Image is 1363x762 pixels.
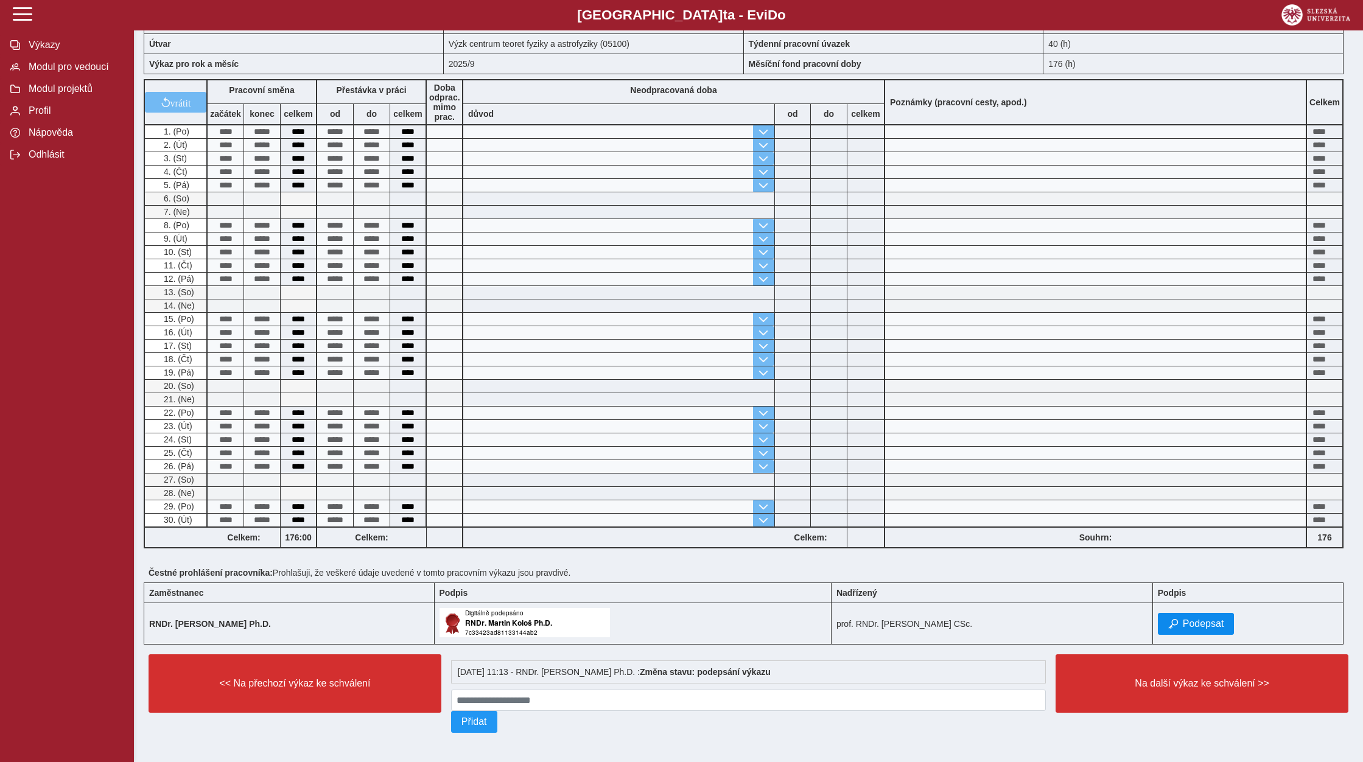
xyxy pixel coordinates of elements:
[161,314,194,324] span: 15. (Po)
[468,109,494,119] b: důvod
[25,149,124,160] span: Odhlásit
[149,59,239,69] b: Výkaz pro rok a měsíc
[161,207,190,217] span: 7. (Ne)
[161,408,194,418] span: 22. (Po)
[161,394,195,404] span: 21. (Ne)
[161,461,194,471] span: 26. (Pá)
[161,327,192,337] span: 16. (Út)
[161,274,194,284] span: 12. (Pá)
[25,105,124,116] span: Profil
[390,109,426,119] b: celkem
[461,716,487,727] span: Přidat
[161,368,194,377] span: 19. (Pá)
[640,667,771,677] b: Změna stavu: podepsání výkazu
[161,247,192,257] span: 10. (St)
[429,83,460,122] b: Doba odprac. mimo prac.
[161,448,192,458] span: 25. (Čt)
[774,533,847,542] b: Celkem:
[149,654,441,713] button: << Na přechozí výkaz ke schválení
[281,533,316,542] b: 176:00
[1056,654,1348,713] button: Na další výkaz ke schválení >>
[229,85,294,95] b: Pracovní směna
[25,61,124,72] span: Modul pro vedoucí
[1158,588,1186,598] b: Podpis
[847,109,884,119] b: celkem
[1307,533,1342,542] b: 176
[811,109,847,119] b: do
[161,260,192,270] span: 11. (Čt)
[161,180,189,190] span: 5. (Pá)
[25,127,124,138] span: Nápověda
[149,39,171,49] b: Útvar
[1079,533,1112,542] b: Souhrn:
[161,515,192,525] span: 30. (Út)
[25,83,124,94] span: Modul projektů
[630,85,717,95] b: Neodpracovaná doba
[149,619,271,629] b: RNDr. [PERSON_NAME] Ph.D.
[723,7,727,23] span: t
[161,381,194,391] span: 20. (So)
[281,109,316,119] b: celkem
[444,54,744,74] div: 2025/9
[145,92,206,113] button: vrátit
[749,59,861,69] b: Měsíční fond pracovní doby
[161,502,194,511] span: 29. (Po)
[1158,613,1235,635] button: Podepsat
[451,660,1046,683] div: [DATE] 11:13 - RNDr. [PERSON_NAME] Ph.D. :
[144,563,1353,582] div: Prohlašuji, že veškeré údaje uvedené v tomto pracovním výkazu jsou pravdivé.
[1309,97,1340,107] b: Celkem
[777,7,786,23] span: o
[749,39,850,49] b: Týdenní pracovní úvazek
[775,109,810,119] b: od
[161,488,195,498] span: 28. (Ne)
[149,568,273,578] b: Čestné prohlášení pracovníka:
[161,167,187,177] span: 4. (Čt)
[831,603,1152,645] td: prof. RNDr. [PERSON_NAME] CSc.
[1043,54,1344,74] div: 176 (h)
[161,140,187,150] span: 2. (Út)
[836,588,877,598] b: Nadřízený
[208,109,244,119] b: začátek
[161,127,189,136] span: 1. (Po)
[161,475,194,484] span: 27. (So)
[1066,678,1338,689] span: Na další výkaz ke schválení >>
[161,341,192,351] span: 17. (St)
[317,109,353,119] b: od
[161,354,192,364] span: 18. (Čt)
[37,7,1326,23] b: [GEOGRAPHIC_DATA] a - Evi
[149,588,203,598] b: Zaměstnanec
[440,588,468,598] b: Podpis
[161,194,189,203] span: 6. (So)
[161,153,187,163] span: 3. (St)
[159,678,431,689] span: << Na přechozí výkaz ke schválení
[161,234,187,243] span: 9. (Út)
[768,7,777,23] span: D
[1043,33,1344,54] div: 40 (h)
[317,533,426,542] b: Celkem:
[1183,618,1224,629] span: Podepsat
[244,109,280,119] b: konec
[161,421,192,431] span: 23. (Út)
[451,711,497,733] button: Přidat
[161,301,195,310] span: 14. (Ne)
[161,220,189,230] span: 8. (Po)
[885,97,1032,107] b: Poznámky (pracovní cesty, apod.)
[354,109,390,119] b: do
[208,533,280,542] b: Celkem:
[161,435,192,444] span: 24. (St)
[444,33,744,54] div: Výzk centrum teoret fyziky a astrofyziky (05100)
[336,85,406,95] b: Přestávka v práci
[25,40,124,51] span: Výkazy
[440,608,610,637] img: Digitálně podepsáno uživatelem
[170,97,191,107] span: vrátit
[161,287,194,297] span: 13. (So)
[1281,4,1350,26] img: logo_web_su.png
